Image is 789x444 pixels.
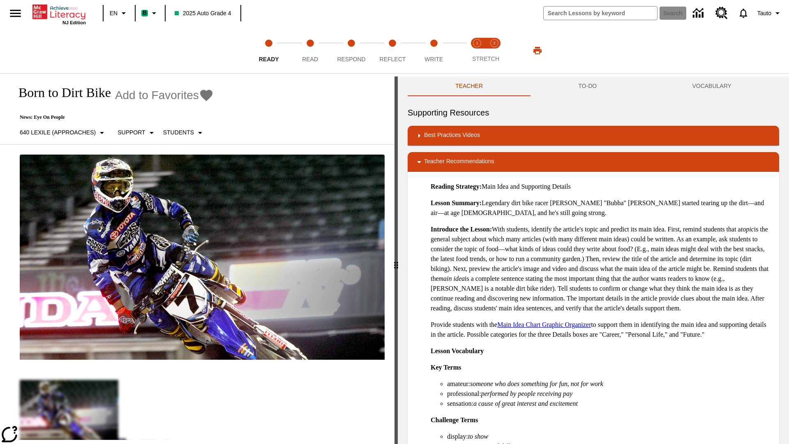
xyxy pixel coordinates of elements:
li: professional: [447,389,773,399]
button: Read step 2 of 5 [286,28,334,73]
span: 2025 Auto Grade 4 [175,9,231,18]
button: Print [524,43,551,58]
p: Best Practices Videos [424,131,480,141]
strong: Key Terms [431,364,461,371]
h1: Born to Dirt Bike [10,85,111,100]
p: With students, identify the article's topic and predict its main idea. First, remind students tha... [431,224,773,313]
em: topic [741,226,754,233]
button: Scaffolds, Support [114,125,159,140]
p: Teacher Recommendations [424,157,494,167]
text: 2 [493,41,495,45]
div: Press Enter or Spacebar and then press right and left arrow keys to move the slider [394,76,398,444]
li: sensation: [447,399,773,409]
span: STRETCH [472,55,499,62]
strong: Lesson Vocabulary [431,347,484,354]
strong: Reading Strategy: [431,183,482,190]
em: performed by people receiving pay [481,390,572,397]
p: Students [163,128,194,137]
strong: Lesson Summary: [431,199,482,206]
p: Provide students with the to support them in identifying the main idea and supporting details in ... [431,320,773,340]
span: B [143,8,147,18]
button: Teacher [408,76,531,96]
li: display: [447,432,773,442]
div: Best Practices Videos [408,126,779,146]
button: Profile/Settings [754,6,786,21]
button: Reflect step 4 of 5 [369,28,416,73]
a: Resource Center, Will open in new tab [711,2,733,24]
span: NJ Edition [62,20,86,25]
p: Legendary dirt bike racer [PERSON_NAME] "Bubba" [PERSON_NAME] started tearing up the dirt—and air... [431,198,773,218]
div: Instructional Panel Tabs [408,76,779,96]
span: Ready [259,56,279,62]
img: Motocross racer James Stewart flies through the air on his dirt bike. [20,155,385,360]
button: Respond step 3 of 5 [328,28,375,73]
p: 640 Lexile (Approaches) [20,128,96,137]
em: to show [468,433,488,440]
span: Tauto [757,9,771,18]
button: Stretch Respond step 2 of 2 [482,28,506,73]
text: 1 [476,41,478,45]
strong: Challenge Terms [431,416,478,423]
strong: Introduce the Lesson: [431,226,492,233]
button: Stretch Read step 1 of 2 [465,28,489,73]
button: Select Student [160,125,208,140]
span: Add to Favorites [115,89,199,102]
button: Boost Class color is mint green. Change class color [138,6,162,21]
button: Write step 5 of 5 [410,28,458,73]
button: Ready step 1 of 5 [245,28,293,73]
button: VOCABULARY [644,76,779,96]
li: amateur: [447,379,773,389]
button: Add to Favorites - Born to Dirt Bike [115,88,214,102]
input: search field [544,7,657,20]
button: Language: EN, Select a language [106,6,132,21]
h6: Supporting Resources [408,106,779,119]
span: Reflect [380,56,406,62]
p: News: Eye On People [10,114,214,120]
a: Notifications [733,2,754,24]
a: Main Idea Chart Graphic Organizer [497,321,591,328]
div: Teacher Recommendations [408,152,779,172]
a: Data Center [688,2,711,25]
button: Open side menu [3,1,28,25]
span: Write [424,56,443,62]
p: Main Idea and Supporting Details [431,182,773,192]
button: TO-DO [531,76,644,96]
span: EN [110,9,118,18]
em: a cause of great interest and excitement [473,400,578,407]
em: main idea [439,275,465,282]
div: activity [398,76,789,444]
span: Read [302,56,318,62]
em: someone who does something for fun, not for work [470,380,603,387]
span: Respond [337,56,365,62]
div: Home [32,3,86,25]
button: Select Lexile, 640 Lexile (Approaches) [16,125,110,140]
p: Support [118,128,145,137]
